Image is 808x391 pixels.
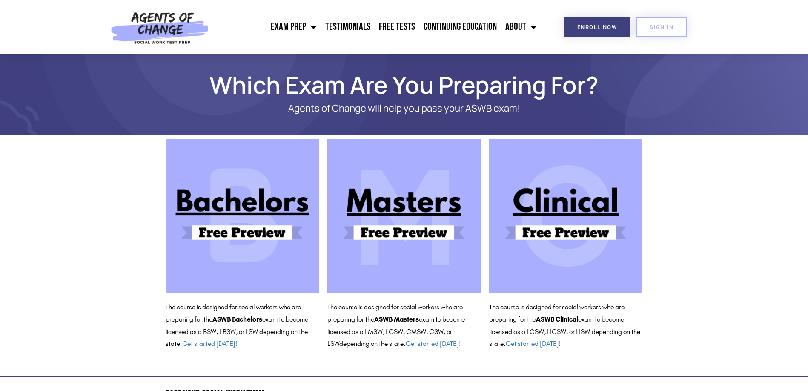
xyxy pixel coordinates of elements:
h1: Which Exam Are You Preparing For? [161,75,647,95]
p: Agents of Change will help you pass your ASWB exam! [195,103,613,114]
a: Free Tests [375,16,419,37]
a: Get started [DATE] [506,339,559,348]
b: ASWB Masters [374,315,419,323]
span: SIGN IN [650,24,673,30]
a: Continuing Education [419,16,501,37]
a: About [501,16,541,37]
a: Exam Prep [266,16,321,37]
p: The course is designed for social workers who are preparing for the exam to become licensed as a ... [166,301,319,350]
a: Get started [DATE]! [182,339,237,348]
p: The course is designed for social workers who are preparing for the exam to become licensed as a ... [489,301,642,350]
a: SIGN IN [636,17,687,37]
b: ASWB Clinical [536,315,578,323]
nav: Menu [213,16,541,37]
span: Enroll Now [577,24,617,30]
b: ASWB Bachelors [212,315,262,323]
p: The course is designed for social workers who are preparing for the exam to become licensed as a ... [327,301,481,350]
a: Get started [DATE]! [406,339,461,348]
a: Testimonials [321,16,375,37]
span: . ! [504,339,561,348]
span: depending on the state. [339,339,461,348]
a: Enroll Now [564,17,630,37]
